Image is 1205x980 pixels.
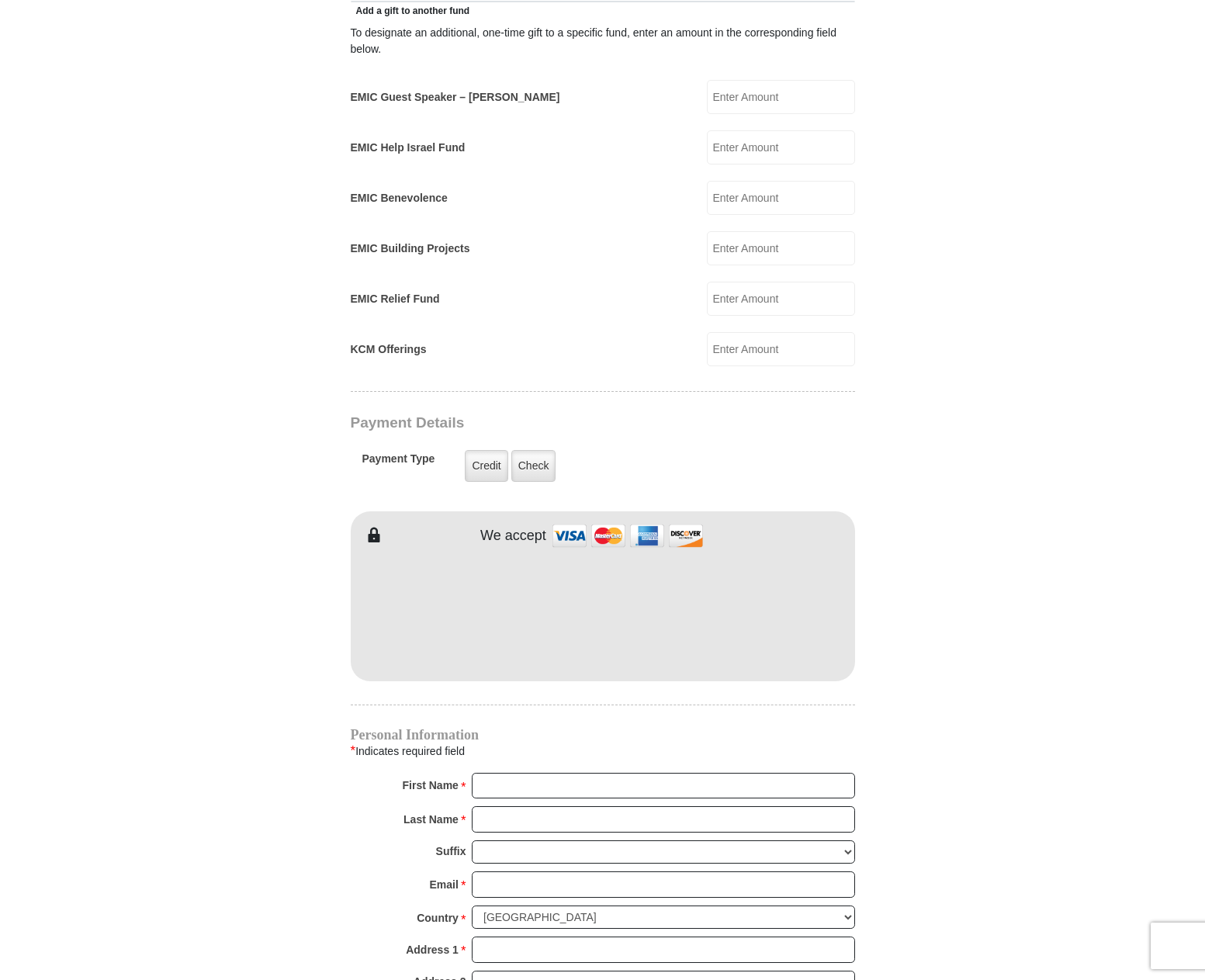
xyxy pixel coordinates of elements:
[403,809,459,830] strong: Last Name
[436,840,466,862] strong: Suffix
[550,519,705,552] img: credit cards accepted
[430,874,459,895] strong: Email
[351,5,470,16] span: Add a gift to another fund
[480,528,546,545] h4: We accept
[362,452,435,473] h5: Payment Type
[351,241,470,257] label: EMIC Building Projects
[707,181,855,215] input: Enter Amount
[351,291,440,307] label: EMIC Relief Fund
[707,282,855,316] input: Enter Amount
[465,450,507,482] label: Credit
[707,80,855,114] input: Enter Amount
[351,414,746,432] h3: Payment Details
[351,140,466,156] label: EMIC Help Israel Fund
[707,231,855,265] input: Enter Amount
[351,190,448,206] label: EMIC Benevolence
[351,89,560,106] label: EMIC Guest Speaker – [PERSON_NAME]
[351,741,855,761] div: Indicates required field
[511,450,556,482] label: Check
[351,341,427,358] label: KCM Offerings
[403,774,459,796] strong: First Name
[707,332,855,366] input: Enter Amount
[406,939,459,961] strong: Address 1
[417,907,459,929] strong: Country
[351,729,855,741] h4: Personal Information
[707,130,855,164] input: Enter Amount
[351,25,855,57] div: To designate an additional, one-time gift to a specific fund, enter an amount in the correspondin...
